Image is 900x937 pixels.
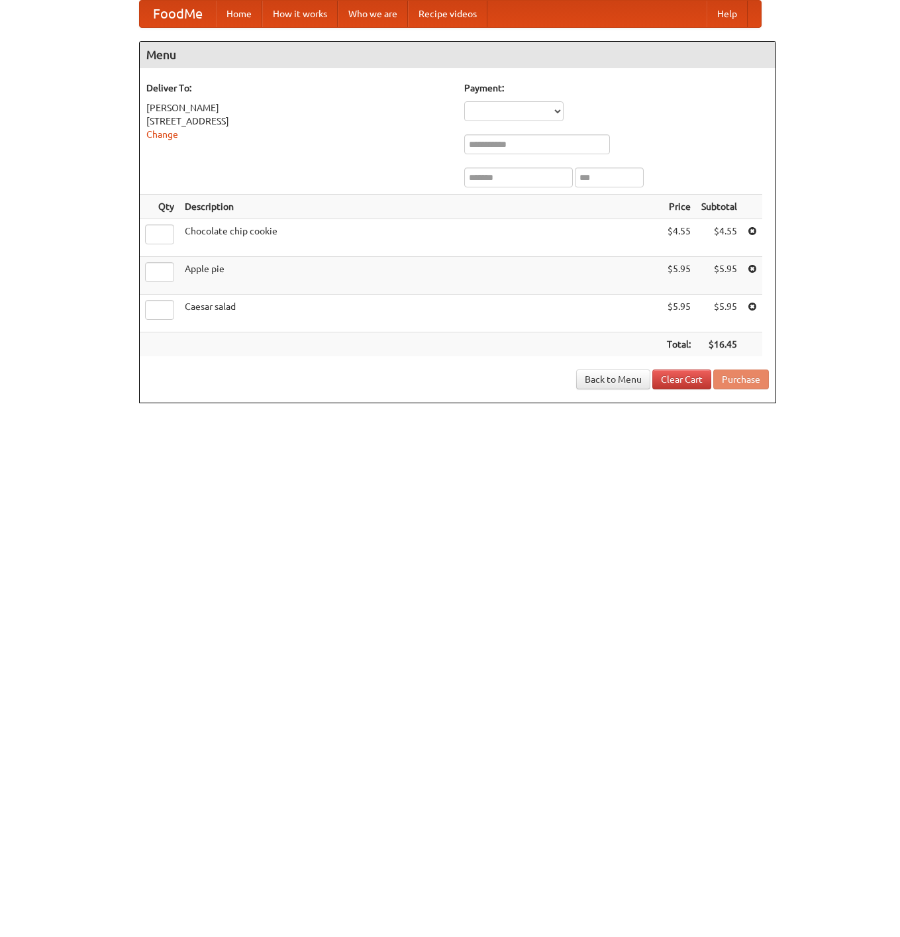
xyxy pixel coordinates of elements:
[707,1,748,27] a: Help
[662,257,696,295] td: $5.95
[696,295,742,332] td: $5.95
[179,219,662,257] td: Chocolate chip cookie
[262,1,338,27] a: How it works
[696,332,742,357] th: $16.45
[140,42,775,68] h4: Menu
[662,219,696,257] td: $4.55
[140,1,216,27] a: FoodMe
[338,1,408,27] a: Who we are
[146,81,451,95] h5: Deliver To:
[696,219,742,257] td: $4.55
[146,115,451,128] div: [STREET_ADDRESS]
[662,195,696,219] th: Price
[662,295,696,332] td: $5.95
[713,370,769,389] button: Purchase
[696,195,742,219] th: Subtotal
[408,1,487,27] a: Recipe videos
[146,129,178,140] a: Change
[464,81,769,95] h5: Payment:
[179,257,662,295] td: Apple pie
[216,1,262,27] a: Home
[179,195,662,219] th: Description
[696,257,742,295] td: $5.95
[179,295,662,332] td: Caesar salad
[146,101,451,115] div: [PERSON_NAME]
[662,332,696,357] th: Total:
[140,195,179,219] th: Qty
[576,370,650,389] a: Back to Menu
[652,370,711,389] a: Clear Cart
